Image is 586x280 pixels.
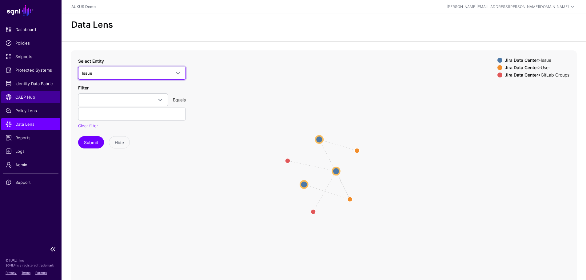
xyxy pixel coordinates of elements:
span: Policy Lens [6,108,56,114]
span: Identity Data Fabric [6,81,56,87]
label: Filter [78,85,89,91]
span: Snippets [6,53,56,60]
a: Privacy [6,271,17,274]
span: Dashboard [6,26,56,33]
div: > User [504,65,571,70]
div: > Issue [504,58,571,63]
span: Admin [6,162,56,168]
p: SGNL® is a registered trademark [6,263,56,268]
label: Select Entity [78,58,104,64]
a: AUKUS Demo [71,4,96,9]
span: Data Lens [6,121,56,127]
span: CAEP Hub [6,94,56,100]
a: Protected Systems [1,64,60,76]
a: Policies [1,37,60,49]
strong: Jira Data Center [505,65,538,70]
span: Support [6,179,56,185]
strong: Jira Data Center [505,57,538,63]
div: Equals [170,97,188,103]
div: > GitLab Groups [504,73,571,77]
a: Admin [1,159,60,171]
a: CAEP Hub [1,91,60,103]
h2: Data Lens [71,20,113,30]
div: [PERSON_NAME][EMAIL_ADDRESS][PERSON_NAME][DOMAIN_NAME] [447,4,569,10]
a: Dashboard [1,23,60,36]
span: Issue [82,71,92,76]
strong: Jira Data Center [505,72,538,77]
a: Logs [1,145,60,157]
p: © [URL], Inc [6,258,56,263]
button: Hide [109,136,130,148]
button: Submit [78,136,104,148]
a: Policy Lens [1,105,60,117]
a: Clear filter [78,123,98,128]
span: Logs [6,148,56,154]
a: Patents [35,271,47,274]
a: Identity Data Fabric [1,77,60,90]
a: Terms [22,271,30,274]
a: SGNL [4,4,58,17]
a: Reports [1,132,60,144]
a: Data Lens [1,118,60,130]
a: Snippets [1,50,60,63]
span: Protected Systems [6,67,56,73]
span: Reports [6,135,56,141]
span: Policies [6,40,56,46]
